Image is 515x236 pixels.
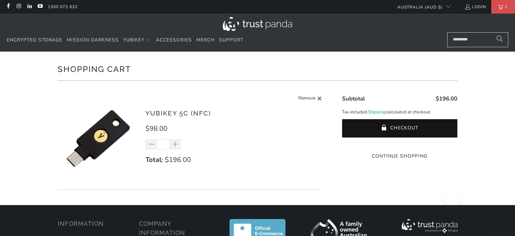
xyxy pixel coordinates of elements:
span: $98.00 [145,124,167,133]
a: Merch [196,32,215,48]
a: Trust Panda Australia on YouTube [37,4,43,10]
nav: Translation missing: en.navigation.header.main_nav [7,32,243,48]
a: Mission Darkness [67,32,119,48]
a: Trust Panda Australia on Instagram [16,4,21,10]
span: Support [219,37,243,43]
span: Subtotal [342,95,365,103]
span: $196.00 [436,95,457,103]
span: Mission Darkness [67,37,119,43]
a: Login [464,3,486,11]
button: Checkout [342,119,457,138]
a: Accessories [156,32,192,48]
strong: Total: [145,155,163,164]
input: Search... [447,32,508,47]
a: Encrypted Storage [7,32,62,48]
span: YubiKey [123,37,144,43]
span: Encrypted Storage [7,37,62,43]
a: Continue Shopping [342,152,457,160]
a: Support [219,32,243,48]
span: Accessories [156,37,192,43]
p: Tax included. calculated at checkout. [342,109,457,116]
a: YubiKey 5C (NFC) [145,109,211,117]
img: YubiKey 5C (NFC) [58,98,139,179]
span: Remove [298,94,315,103]
a: 1300 072 632 [48,3,78,11]
a: Shipping [368,109,386,116]
iframe: Button to launch messaging window [488,209,510,231]
span: $196.00 [165,155,191,164]
button: Search [491,32,508,47]
summary: YubiKey [123,32,152,48]
a: Trust Panda Australia on Facebook [5,4,11,10]
span: Merch [196,37,215,43]
img: Trust Panda Australia [223,17,292,31]
a: Trust Panda Australia on LinkedIn [26,4,32,10]
h1: Shopping Cart [58,62,458,75]
iframe: Close message [446,193,459,206]
a: Remove [298,94,322,103]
